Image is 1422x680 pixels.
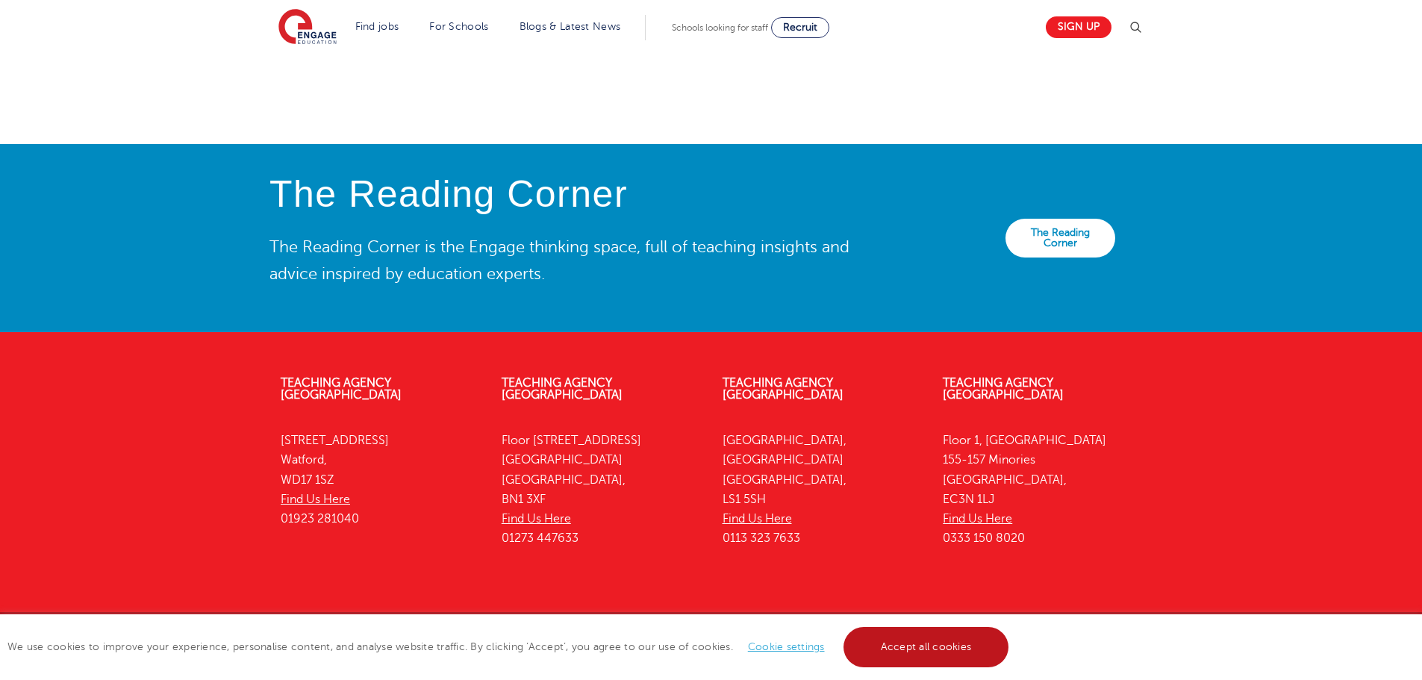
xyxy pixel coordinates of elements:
[943,376,1064,402] a: Teaching Agency [GEOGRAPHIC_DATA]
[843,627,1009,667] a: Accept all cookies
[723,431,921,549] p: [GEOGRAPHIC_DATA], [GEOGRAPHIC_DATA] [GEOGRAPHIC_DATA], LS1 5SH 0113 323 7633
[502,376,623,402] a: Teaching Agency [GEOGRAPHIC_DATA]
[269,174,861,215] h4: The Reading Corner
[783,22,817,33] span: Recruit
[281,376,402,402] a: Teaching Agency [GEOGRAPHIC_DATA]
[520,21,621,32] a: Blogs & Latest News
[943,512,1012,525] a: Find Us Here
[429,21,488,32] a: For Schools
[672,22,768,33] span: Schools looking for staff
[278,9,337,46] img: Engage Education
[1046,16,1111,38] a: Sign up
[502,512,571,525] a: Find Us Here
[1005,219,1115,258] a: The Reading Corner
[723,512,792,525] a: Find Us Here
[943,431,1141,549] p: Floor 1, [GEOGRAPHIC_DATA] 155-157 Minories [GEOGRAPHIC_DATA], EC3N 1LJ 0333 150 8020
[355,21,399,32] a: Find jobs
[281,493,350,506] a: Find Us Here
[7,641,1012,652] span: We use cookies to improve your experience, personalise content, and analyse website traffic. By c...
[723,376,843,402] a: Teaching Agency [GEOGRAPHIC_DATA]
[281,431,479,528] p: [STREET_ADDRESS] Watford, WD17 1SZ 01923 281040
[771,17,829,38] a: Recruit
[748,641,825,652] a: Cookie settings
[269,234,861,287] p: The Reading Corner is the Engage thinking space, full of teaching insights and advice inspired by...
[272,43,327,54] a: Merton(30)
[502,431,700,549] p: Floor [STREET_ADDRESS] [GEOGRAPHIC_DATA] [GEOGRAPHIC_DATA], BN1 3XF 01273 447633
